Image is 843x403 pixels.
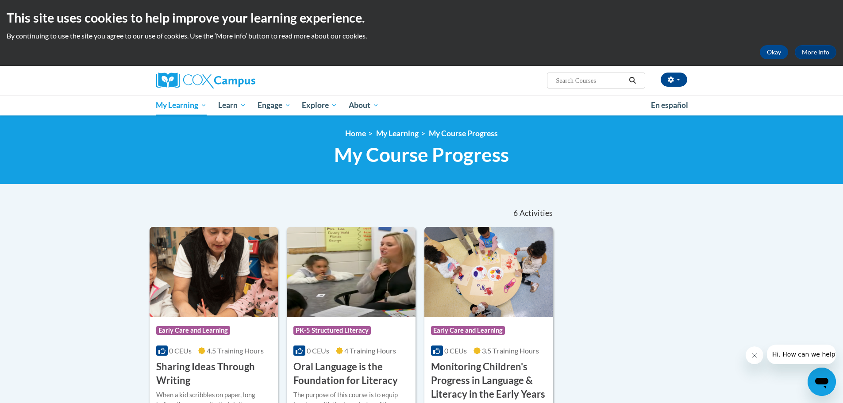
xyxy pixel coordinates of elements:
span: 0 CEUs [169,346,192,355]
span: My Course Progress [334,143,509,166]
a: About [343,95,385,115]
span: Early Care and Learning [431,326,505,335]
a: My Learning [150,95,213,115]
iframe: Button to launch messaging window [808,368,836,396]
iframe: Message from company [767,345,836,364]
span: 0 CEUs [444,346,467,355]
a: Cox Campus [156,73,324,88]
a: Explore [296,95,343,115]
span: 0 CEUs [307,346,329,355]
h3: Oral Language is the Foundation for Literacy [293,360,409,388]
span: 3.5 Training Hours [482,346,539,355]
span: Hi. How can we help? [5,6,72,13]
span: 4.5 Training Hours [207,346,264,355]
img: Course Logo [287,227,416,317]
span: Explore [302,100,337,111]
span: 4 Training Hours [344,346,396,355]
input: Search Courses [555,75,626,86]
a: More Info [795,45,836,59]
a: Home [345,129,366,138]
span: Early Care and Learning [156,326,230,335]
iframe: Close message [746,346,763,364]
span: Activities [520,208,553,218]
img: Cox Campus [156,73,255,88]
span: PK-5 Structured Literacy [293,326,371,335]
a: My Course Progress [429,129,498,138]
a: My Learning [376,129,419,138]
a: En español [645,96,694,115]
h3: Sharing Ideas Through Writing [156,360,272,388]
h3: Monitoring Children's Progress in Language & Literacy in the Early Years [431,360,547,401]
h2: This site uses cookies to help improve your learning experience. [7,9,836,27]
img: Course Logo [150,227,278,317]
p: By continuing to use the site you agree to our use of cookies. Use the ‘More info’ button to read... [7,31,836,41]
button: Okay [760,45,788,59]
span: En español [651,100,688,110]
span: Learn [218,100,246,111]
img: Course Logo [424,227,553,317]
button: Search [626,75,639,86]
a: Engage [252,95,296,115]
span: About [349,100,379,111]
span: 6 [513,208,518,218]
button: Account Settings [661,73,687,87]
div: Main menu [143,95,701,115]
span: Engage [258,100,291,111]
a: Learn [212,95,252,115]
span: My Learning [156,100,207,111]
